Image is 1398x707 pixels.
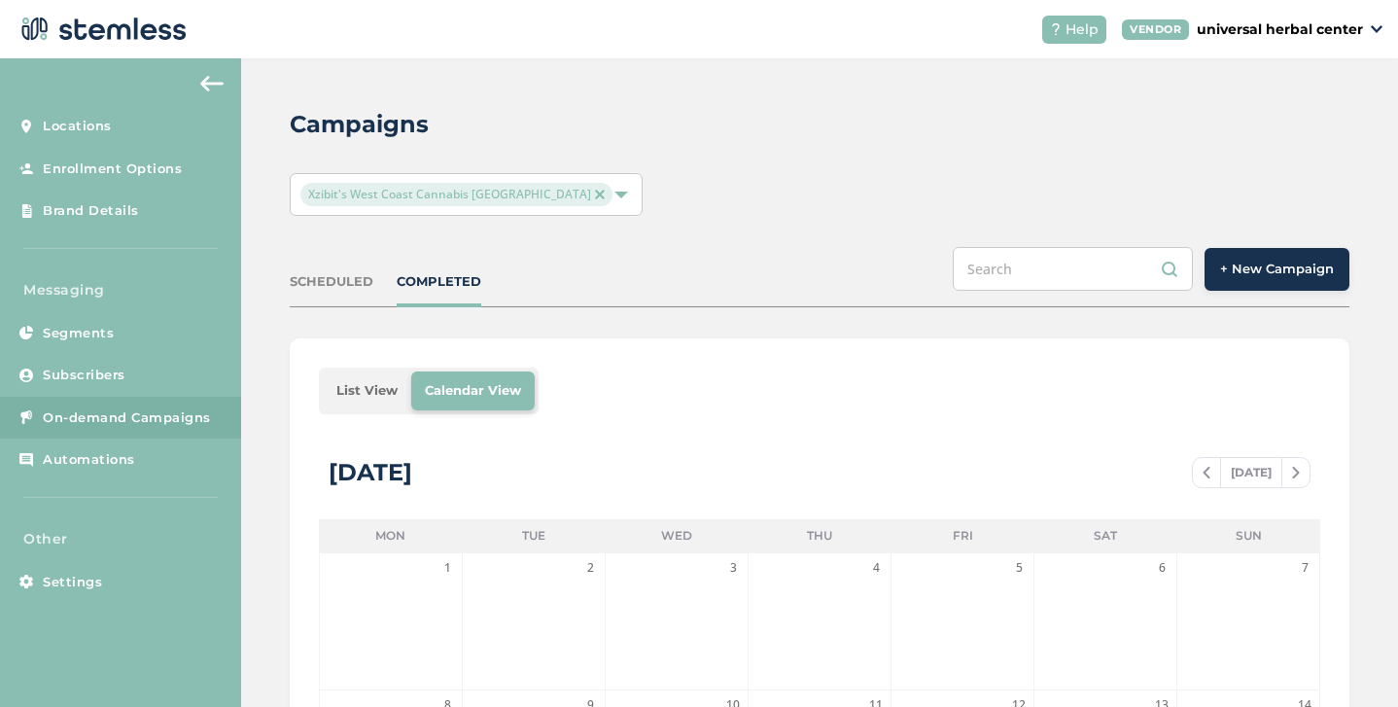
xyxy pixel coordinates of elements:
span: Settings [43,573,102,592]
div: SCHEDULED [290,272,373,292]
li: Calendar View [411,371,535,410]
span: Brand Details [43,201,139,221]
iframe: Chat Widget [1301,614,1398,707]
li: List View [323,371,411,410]
li: Thu [749,519,891,552]
span: 4 [866,558,886,578]
div: VENDOR [1122,19,1189,40]
li: Sun [1177,519,1320,552]
span: 7 [1295,558,1314,578]
img: icon-close-accent-8a337256.svg [595,190,605,199]
button: + New Campaign [1205,248,1349,291]
img: logo-dark-0685b13c.svg [16,10,187,49]
span: 2 [580,558,600,578]
span: 1 [437,558,457,578]
li: Fri [891,519,1034,552]
input: Search [953,247,1193,291]
span: Enrollment Options [43,159,182,179]
img: icon-chevron-right-bae969c5.svg [1292,467,1300,478]
span: Xzibit's West Coast Cannabis [GEOGRAPHIC_DATA] [300,183,612,206]
img: icon-chevron-left-b8c47ebb.svg [1203,467,1210,478]
li: Mon [319,519,462,552]
span: Help [1066,19,1099,40]
span: Segments [43,324,114,343]
span: + New Campaign [1220,260,1334,279]
span: On-demand Campaigns [43,408,211,428]
div: COMPLETED [397,272,481,292]
li: Sat [1034,519,1177,552]
img: icon-arrow-back-accent-c549486e.svg [200,76,224,91]
span: [DATE] [1220,458,1282,487]
img: icon_down-arrow-small-66adaf34.svg [1371,25,1382,33]
p: universal herbal center [1197,19,1363,40]
img: icon-help-white-03924b79.svg [1050,23,1062,35]
li: Tue [462,519,605,552]
span: Subscribers [43,366,125,385]
span: Automations [43,450,135,470]
span: 3 [723,558,743,578]
span: Locations [43,117,112,136]
div: [DATE] [329,455,412,490]
span: 5 [1009,558,1029,578]
span: 6 [1152,558,1171,578]
li: Wed [605,519,748,552]
h2: Campaigns [290,107,429,142]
